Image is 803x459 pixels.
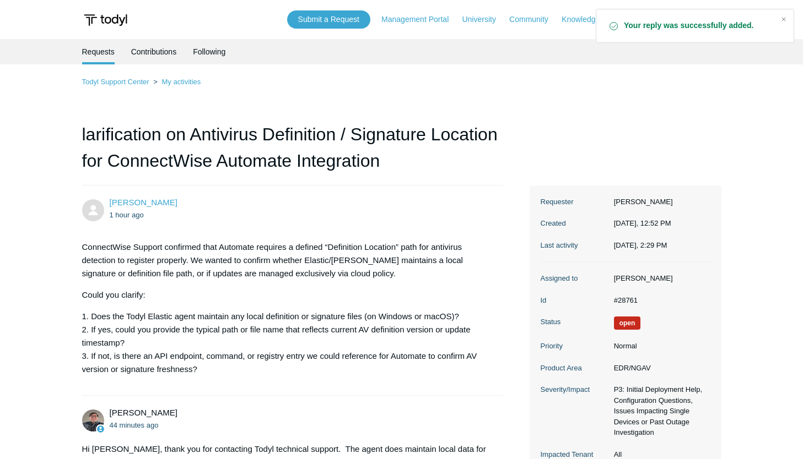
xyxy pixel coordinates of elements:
[562,14,630,25] a: Knowledge Base
[110,408,177,417] span: Matt Robinson
[82,310,493,376] p: 1. Does the Todyl Elastic agent maintain any local definition or signature files (on Windows or m...
[541,218,608,229] dt: Created
[614,219,671,227] time: 10/07/2025, 12:52
[161,78,201,86] a: My activities
[82,78,149,86] a: Todyl Support Center
[82,121,504,185] h1: larification on Antivirus Definition / Signature Location for ConnectWise Automate Integration
[110,421,159,429] time: 10/07/2025, 13:45
[509,14,559,25] a: Community
[608,341,710,352] dd: Normal
[541,295,608,306] dt: Id
[110,198,177,207] span: Aaron Argiropoulos
[381,14,460,25] a: Management Portal
[614,241,667,249] time: 10/07/2025, 14:29
[82,10,129,30] img: Todyl Support Center Help Center home page
[131,39,177,64] a: Contributions
[82,241,493,280] p: ConnectWise Support confirmed that Automate requires a defined “Definition Location” path for ant...
[608,295,710,306] dd: #28761
[541,341,608,352] dt: Priority
[287,10,370,29] a: Submit a Request
[82,78,152,86] li: Todyl Support Center
[541,363,608,374] dt: Product Area
[624,20,772,31] strong: Your reply was successfully added.
[541,316,608,327] dt: Status
[110,198,177,207] a: [PERSON_NAME]
[541,240,608,251] dt: Last activity
[193,39,225,64] a: Following
[776,12,791,27] div: Close
[608,384,710,438] dd: P3: Initial Deployment Help, Configuration Questions, Issues Impacting Single Devices or Past Out...
[608,273,710,284] dd: [PERSON_NAME]
[541,384,608,395] dt: Severity/Impact
[541,196,608,207] dt: Requester
[462,14,506,25] a: University
[110,211,144,219] time: 10/07/2025, 12:52
[608,363,710,374] dd: EDR/NGAV
[82,39,115,64] li: Requests
[151,78,201,86] li: My activities
[608,196,710,207] dd: [PERSON_NAME]
[541,273,608,284] dt: Assigned to
[614,316,641,330] span: We are working on a response for you
[82,288,493,302] p: Could you clarify:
